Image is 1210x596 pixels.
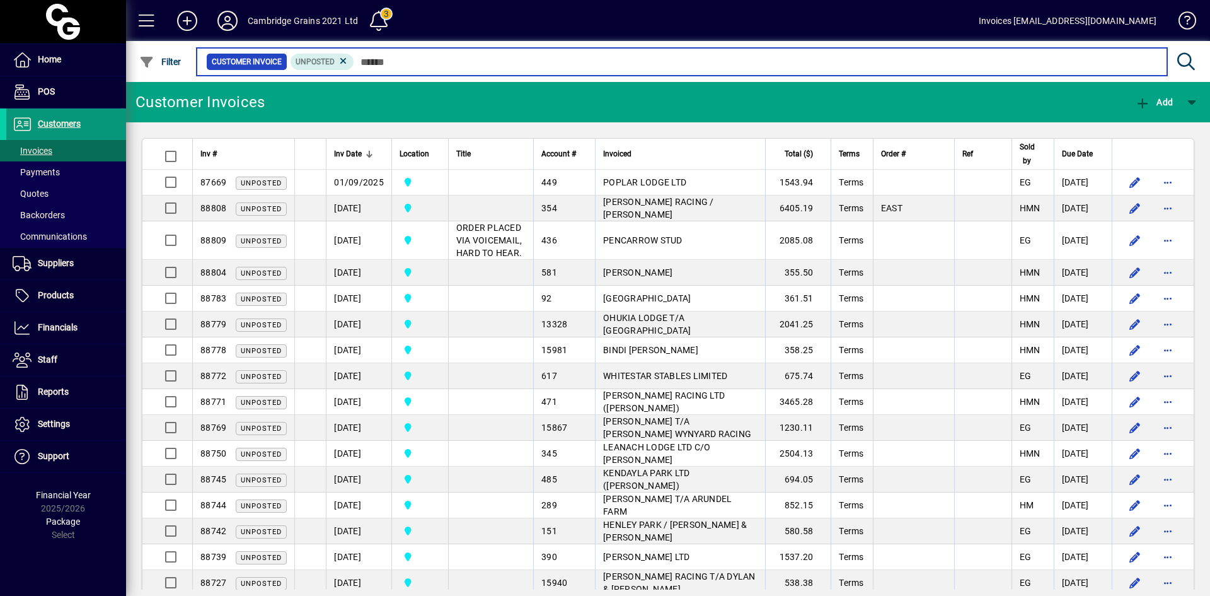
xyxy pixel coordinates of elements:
span: Settings [38,419,70,429]
span: Cambridge Grains 2021 Ltd [400,317,441,331]
div: Invoices [EMAIL_ADDRESS][DOMAIN_NAME] [979,11,1156,31]
button: More options [1158,172,1178,192]
span: Cambridge Grains 2021 Ltd [400,498,441,512]
td: [DATE] [326,260,391,286]
span: POS [38,86,55,96]
span: 88778 [200,345,226,355]
span: EAST [881,203,902,213]
span: HENLEY PARK / [PERSON_NAME] & [PERSON_NAME] [603,520,747,542]
span: EG [1020,578,1032,588]
span: 88750 [200,448,226,459]
td: 355.50 [765,260,831,286]
td: [DATE] [1054,196,1112,221]
a: Communications [6,226,126,247]
button: More options [1158,288,1178,308]
span: 88772 [200,371,226,381]
button: Edit [1125,443,1145,464]
span: 289 [541,500,557,510]
td: [DATE] [326,544,391,570]
td: [DATE] [326,415,391,441]
span: Terms [839,474,863,484]
button: More options [1158,262,1178,283]
span: Customer Invoice [212,56,282,68]
button: Edit [1125,521,1145,541]
span: Unposted [241,424,282,433]
mat-chip: Customer Invoice Status: Unposted [291,54,354,70]
span: HMN [1020,448,1040,459]
button: Edit [1125,366,1145,386]
span: Financials [38,322,78,332]
span: Location [400,147,429,161]
a: Payments [6,161,126,183]
td: [DATE] [1054,544,1112,570]
button: Edit [1125,230,1145,250]
td: [DATE] [1054,441,1112,467]
span: Order # [881,147,906,161]
td: [DATE] [326,363,391,389]
td: 852.15 [765,493,831,518]
span: 354 [541,203,557,213]
td: [DATE] [326,389,391,415]
span: ORDER PLACED VIA VOICEMAIL, HARD TO HEAR. [456,223,522,258]
span: Invoiced [603,147,631,161]
span: Terms [839,203,863,213]
div: Cambridge Grains 2021 Ltd [248,11,358,31]
span: Add [1135,97,1173,107]
span: 581 [541,267,557,278]
div: Invoiced [603,147,758,161]
a: Settings [6,409,126,440]
span: Ref [962,147,973,161]
span: Terms [839,397,863,407]
td: [DATE] [326,286,391,312]
span: Terms [839,293,863,303]
span: 15867 [541,423,567,433]
span: Sold by [1020,140,1035,168]
td: [DATE] [1054,389,1112,415]
span: Unposted [241,528,282,536]
div: Location [400,147,441,161]
span: Terms [839,319,863,329]
span: Unposted [296,57,335,66]
a: Home [6,44,126,76]
button: Edit [1125,172,1145,192]
button: More options [1158,314,1178,334]
span: HMN [1020,267,1040,278]
span: EG [1020,177,1032,187]
span: Payments [13,167,60,177]
span: Cambridge Grains 2021 Ltd [400,266,441,279]
span: Unposted [241,476,282,484]
span: BINDI [PERSON_NAME] [603,345,698,355]
span: Financial Year [36,490,91,500]
span: Package [46,517,80,527]
span: Unposted [241,554,282,562]
span: [PERSON_NAME] T/A ARUNDEL FARM [603,494,732,517]
span: 88769 [200,423,226,433]
button: Edit [1125,262,1145,283]
button: Edit [1125,340,1145,360]
button: Edit [1125,314,1145,334]
span: HMN [1020,293,1040,303]
span: Products [38,290,74,300]
button: More options [1158,198,1178,218]
button: More options [1158,392,1178,412]
span: 88809 [200,235,226,245]
td: [DATE] [1054,415,1112,441]
span: 88783 [200,293,226,303]
button: Edit [1125,198,1145,218]
div: Title [456,147,526,161]
span: Terms [839,177,863,187]
button: More options [1158,547,1178,567]
div: Customer Invoices [135,92,265,112]
span: HM [1020,500,1034,510]
div: Ref [962,147,1004,161]
a: POS [6,76,126,108]
span: EG [1020,474,1032,484]
span: [PERSON_NAME] RACING LTD ([PERSON_NAME]) [603,390,725,413]
span: Unposted [241,321,282,329]
span: EG [1020,371,1032,381]
button: Edit [1125,495,1145,515]
span: Cambridge Grains 2021 Ltd [400,550,441,564]
button: Edit [1125,288,1145,308]
span: Unposted [241,205,282,213]
button: Edit [1125,547,1145,567]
